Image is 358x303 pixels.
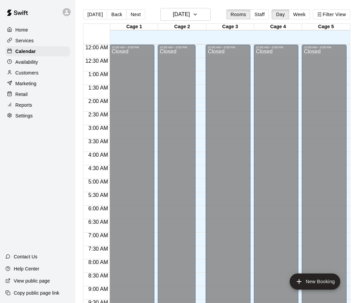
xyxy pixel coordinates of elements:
[5,46,70,56] a: Calendar
[226,9,250,19] button: Rooms
[87,286,110,292] span: 9:00 AM
[173,10,190,19] h6: [DATE]
[87,112,110,117] span: 2:30 AM
[87,219,110,225] span: 6:30 AM
[15,37,34,44] p: Services
[304,46,345,49] div: 12:00 AM – 3:00 PM
[158,24,206,30] div: Cage 2
[14,265,39,272] p: Help Center
[87,206,110,211] span: 6:00 AM
[14,253,38,260] p: Contact Us
[208,46,248,49] div: 12:00 AM – 3:00 PM
[110,24,158,30] div: Cage 1
[87,192,110,198] span: 5:30 AM
[272,9,289,19] button: Day
[256,46,297,49] div: 12:00 AM – 3:00 PM
[5,36,70,46] a: Services
[83,9,107,19] button: [DATE]
[15,80,37,87] p: Marketing
[87,71,110,77] span: 1:00 AM
[87,139,110,144] span: 3:30 AM
[5,57,70,67] a: Availability
[84,45,110,50] span: 12:00 AM
[289,9,310,19] button: Week
[87,233,110,238] span: 7:00 AM
[87,273,110,279] span: 8:30 AM
[250,9,269,19] button: Staff
[15,48,36,55] p: Calendar
[5,68,70,78] a: Customers
[5,25,70,35] a: Home
[107,9,127,19] button: Back
[112,46,152,49] div: 12:00 AM – 3:00 PM
[87,165,110,171] span: 4:30 AM
[290,273,340,290] button: add
[302,24,350,30] div: Cage 5
[5,89,70,99] a: Retail
[84,58,110,64] span: 12:30 AM
[14,290,59,296] p: Copy public page link
[313,9,350,19] button: Filter View
[87,85,110,91] span: 1:30 AM
[5,100,70,110] a: Reports
[5,79,70,89] a: Marketing
[87,259,110,265] span: 8:00 AM
[126,9,145,19] button: Next
[14,277,50,284] p: View public page
[87,98,110,104] span: 2:00 AM
[15,102,32,108] p: Reports
[5,111,70,121] a: Settings
[87,246,110,252] span: 7:30 AM
[87,152,110,158] span: 4:00 AM
[15,27,28,33] p: Home
[15,59,38,65] p: Availability
[206,24,254,30] div: Cage 3
[15,91,28,98] p: Retail
[87,125,110,131] span: 3:00 AM
[15,112,33,119] p: Settings
[254,24,302,30] div: Cage 4
[15,69,39,76] p: Customers
[87,179,110,185] span: 5:00 AM
[160,46,194,49] div: 12:00 AM – 3:00 PM
[160,8,211,21] button: [DATE]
